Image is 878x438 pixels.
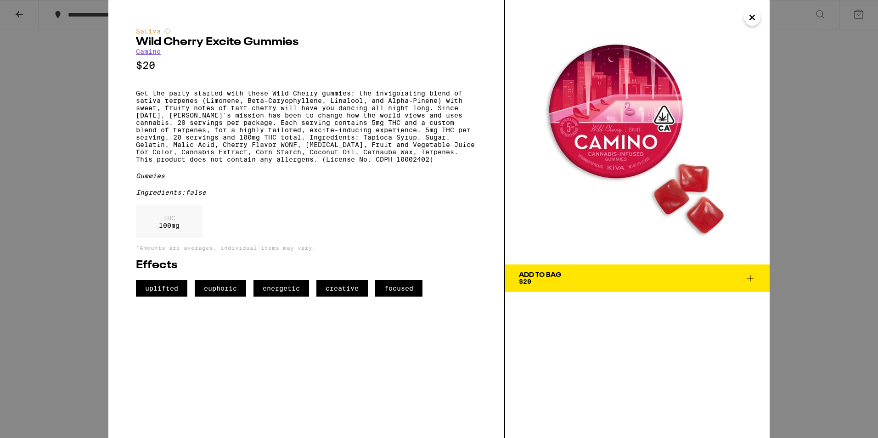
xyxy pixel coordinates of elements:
span: $20 [519,278,531,285]
div: Ingredients: false [136,189,477,196]
button: Add To Bag$20 [505,264,770,292]
span: uplifted [136,280,187,297]
button: Close [744,9,760,26]
span: Hi. Need any help? [6,6,66,14]
div: 100 mg [136,205,203,238]
span: energetic [253,280,309,297]
h2: Effects [136,260,477,271]
span: creative [316,280,368,297]
h2: Wild Cherry Excite Gummies [136,37,477,48]
p: THC [159,214,180,222]
p: $20 [136,60,477,71]
img: sativaColor.svg [164,28,171,35]
span: focused [375,280,422,297]
div: Gummies [136,172,477,180]
p: Get the party started with these Wild Cherry gummies: the invigorating blend of sativa terpenes (... [136,90,477,163]
span: euphoric [195,280,246,297]
a: Camino [136,48,161,55]
div: Add To Bag [519,272,561,278]
div: Sativa [136,28,477,35]
p: *Amounts are averages, individual items may vary. [136,245,477,251]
